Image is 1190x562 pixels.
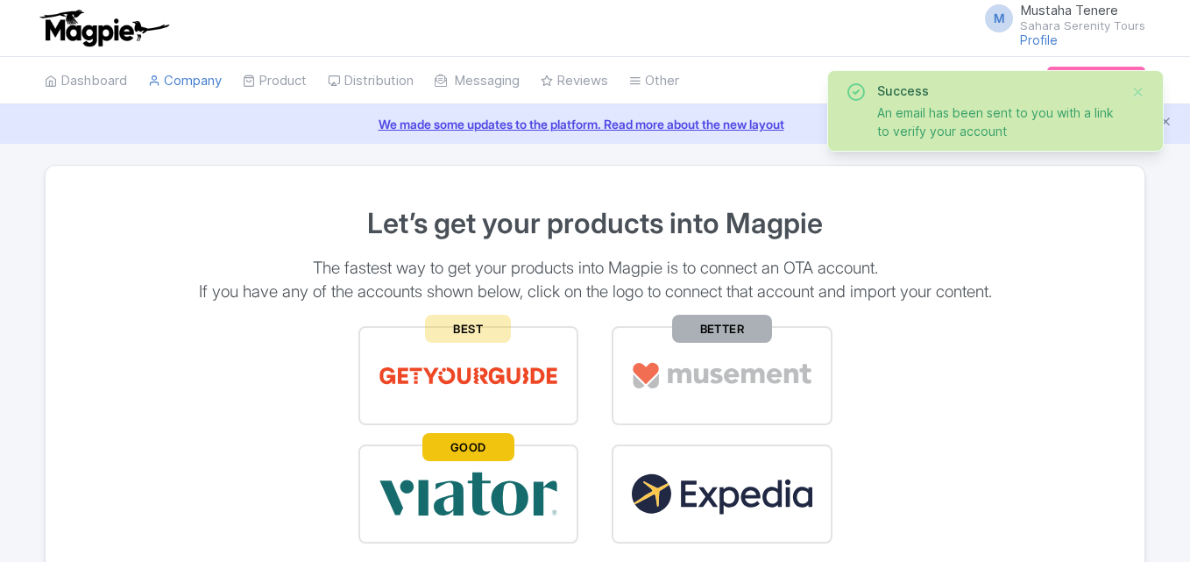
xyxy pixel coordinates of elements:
a: Product [243,57,307,105]
a: Other [629,57,679,105]
span: BETTER [672,315,772,343]
a: Dashboard [45,57,127,105]
a: BEST [342,320,596,431]
span: BEST [425,315,511,343]
img: expedia22-01-93867e2ff94c7cd37d965f09d456db68.svg [631,464,813,524]
button: Close [1131,82,1145,103]
span: GOOD [422,433,514,461]
div: An email has been sent to you with a link to verify your account [877,103,1117,140]
img: get_your_guide-5a6366678479520ec94e3f9d2b9f304b.svg [378,345,560,406]
a: GOOD [342,438,596,550]
a: BETTER [595,320,849,431]
p: If you have any of the accounts shown below, click on the logo to connect that account and import... [67,281,1123,303]
h1: Let’s get your products into Magpie [67,208,1123,238]
a: Reviews [541,57,608,105]
img: viator-e2bf771eb72f7a6029a5edfbb081213a.svg [378,464,560,524]
a: Company [148,57,222,105]
p: The fastest way to get your products into Magpie is to connect an OTA account. [67,257,1123,280]
a: Profile [1020,32,1058,47]
img: logo-ab69f6fb50320c5b225c76a69d11143b.png [36,9,172,47]
a: Distribution [328,57,414,105]
a: Messaging [435,57,520,105]
button: Close announcement [1159,113,1172,133]
span: M [985,4,1013,32]
a: Subscription [1047,67,1145,93]
img: musement-dad6797fd076d4ac540800b229e01643.svg [631,345,813,406]
a: M Mustaha Tenere Sahara Serenity Tours [974,4,1145,32]
a: We made some updates to the platform. Read more about the new layout [11,115,1179,133]
small: Sahara Serenity Tours [1020,20,1145,32]
span: Mustaha Tenere [1020,2,1118,18]
div: Success [877,82,1117,100]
